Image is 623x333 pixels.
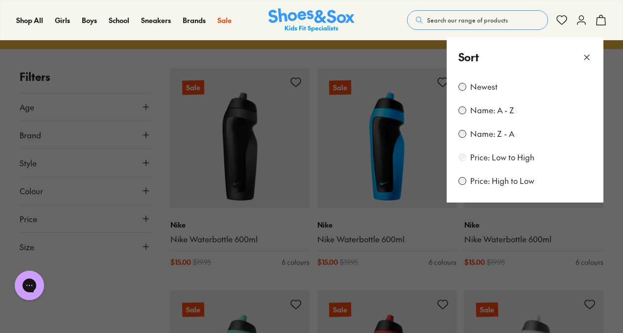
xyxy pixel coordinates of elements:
label: Price: High to Low [470,176,534,186]
a: Shoes & Sox [268,8,355,32]
label: Name: Z - A [470,128,514,139]
label: Name: A - Z [470,105,514,116]
p: Sort [458,49,479,65]
a: Shop All [16,15,43,26]
span: Search our range of products [427,16,508,25]
button: Search our range of products [407,10,548,30]
img: SNS_Logo_Responsive.svg [268,8,355,32]
a: Girls [55,15,70,26]
a: Brands [183,15,206,26]
a: Sale [217,15,232,26]
a: School [109,15,129,26]
label: Newest [470,81,498,92]
a: Sneakers [141,15,171,26]
a: Boys [82,15,97,26]
iframe: Gorgias live chat messenger [10,267,49,304]
label: Price: Low to High [470,152,534,163]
